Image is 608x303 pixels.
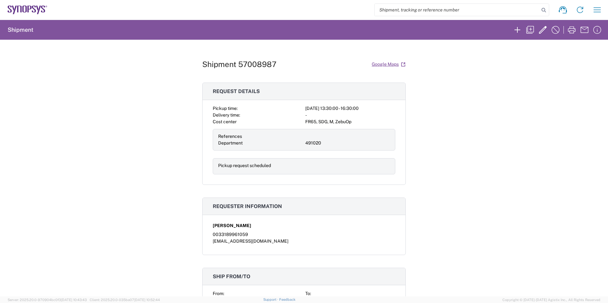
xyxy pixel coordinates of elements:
div: [EMAIL_ADDRESS][DOMAIN_NAME] [213,238,395,245]
span: Pickup request scheduled [218,163,271,168]
div: 491020 [305,140,390,146]
div: FR65, SDG, M, ZebuOp [305,118,395,125]
span: Client: 2025.20.0-035ba07 [90,298,160,302]
span: From: [213,291,224,296]
span: Delivery time: [213,112,240,118]
span: [DATE] 10:52:44 [134,298,160,302]
span: To: [305,291,311,296]
span: Copyright © [DATE]-[DATE] Agistix Inc., All Rights Reserved [502,297,600,303]
input: Shipment, tracking or reference number [375,4,539,16]
a: Google Maps [371,59,406,70]
h1: Shipment 57008987 [202,60,276,69]
div: Department [218,140,303,146]
div: [DATE] 13:30:00 - 16:30:00 [305,105,395,112]
span: Server: 2025.20.0-970904bc0f3 [8,298,87,302]
a: Support [263,298,279,301]
div: 0033189961059 [213,231,395,238]
span: Requester information [213,203,282,209]
a: Feedback [279,298,295,301]
div: - [305,112,395,118]
h2: Shipment [8,26,33,34]
span: Pickup time: [213,106,238,111]
span: Cost center [213,119,237,124]
span: Request details [213,88,260,94]
span: [PERSON_NAME] [213,222,251,229]
span: References [218,134,242,139]
span: Ship from/to [213,273,250,279]
span: [DATE] 10:43:43 [61,298,87,302]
